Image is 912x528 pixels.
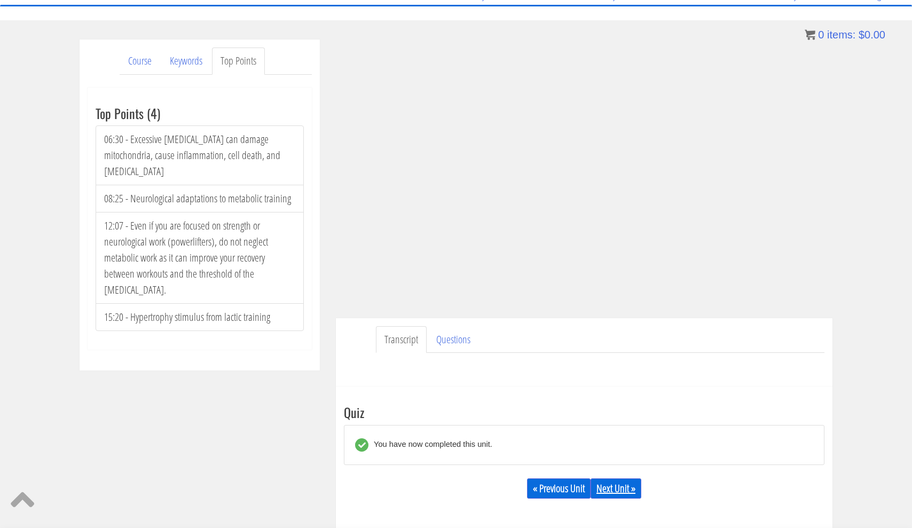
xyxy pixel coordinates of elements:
[212,48,265,75] a: Top Points
[96,106,304,120] h3: Top Points (4)
[161,48,211,75] a: Keywords
[591,478,641,499] a: Next Unit »
[96,212,304,304] li: 12:07 - Even if you are focused on strength or neurological work (powerlifters), do not neglect m...
[368,438,492,452] div: You have now completed this unit.
[827,29,855,41] span: items:
[859,29,885,41] bdi: 0.00
[96,185,304,212] li: 08:25 - Neurological adaptations to metabolic training
[344,405,824,419] h3: Quiz
[376,326,427,353] a: Transcript
[818,29,824,41] span: 0
[859,29,864,41] span: $
[96,303,304,331] li: 15:20 - Hypertrophy stimulus from lactic training
[96,125,304,185] li: 06:30 - Excessive [MEDICAL_DATA] can damage mitochondria, cause inflammation, cell death, and [ME...
[120,48,160,75] a: Course
[805,29,815,40] img: icon11.png
[805,29,885,41] a: 0 items: $0.00
[527,478,591,499] a: « Previous Unit
[428,326,479,353] a: Questions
